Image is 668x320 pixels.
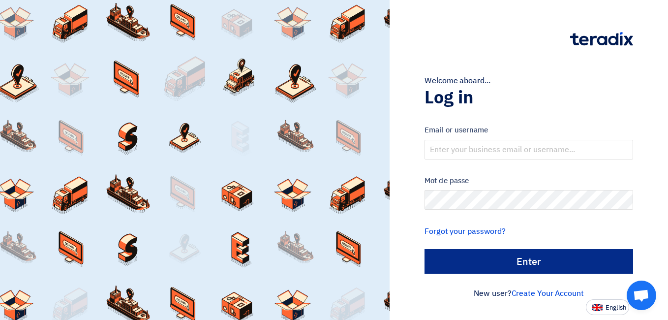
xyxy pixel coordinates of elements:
[425,175,633,187] label: Mot de passe
[592,304,603,311] img: en-US.png
[606,304,626,311] span: English
[425,140,633,160] input: Enter your business email or username...
[425,225,506,237] a: Forgot your password?
[474,288,583,299] font: New user?
[425,87,633,108] h1: Log in
[425,75,633,87] div: Welcome aboard...
[512,288,584,299] a: Create Your Account
[627,281,656,310] div: Open chat
[586,299,629,315] button: English
[570,32,633,46] img: Teradix logo
[425,249,633,274] input: Enter
[425,125,633,136] label: Email or username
